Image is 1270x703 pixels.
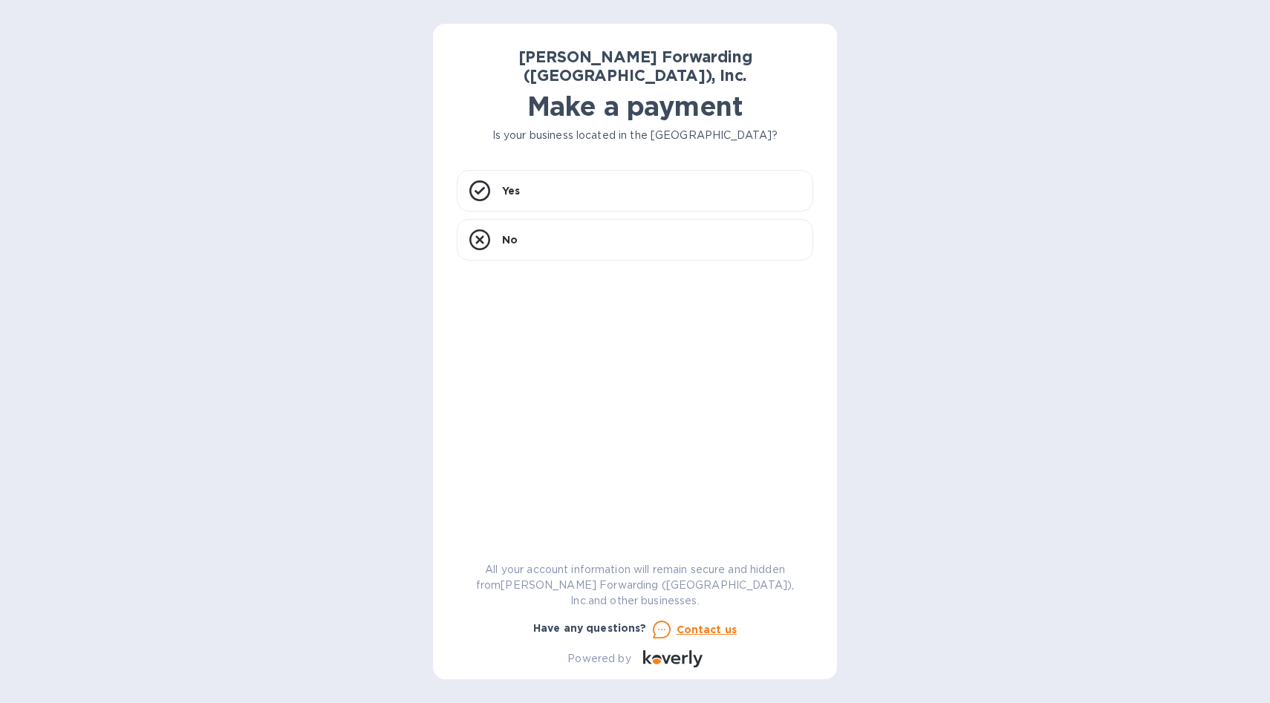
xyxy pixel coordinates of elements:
p: Powered by [567,651,631,667]
b: Have any questions? [533,622,647,634]
p: No [502,232,518,247]
p: Is your business located in the [GEOGRAPHIC_DATA]? [457,128,813,143]
p: All your account information will remain secure and hidden from [PERSON_NAME] Forwarding ([GEOGRA... [457,562,813,609]
u: Contact us [677,624,737,635]
b: [PERSON_NAME] Forwarding ([GEOGRAPHIC_DATA]), Inc. [518,48,752,85]
h1: Make a payment [457,91,813,122]
p: Yes [502,183,520,198]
